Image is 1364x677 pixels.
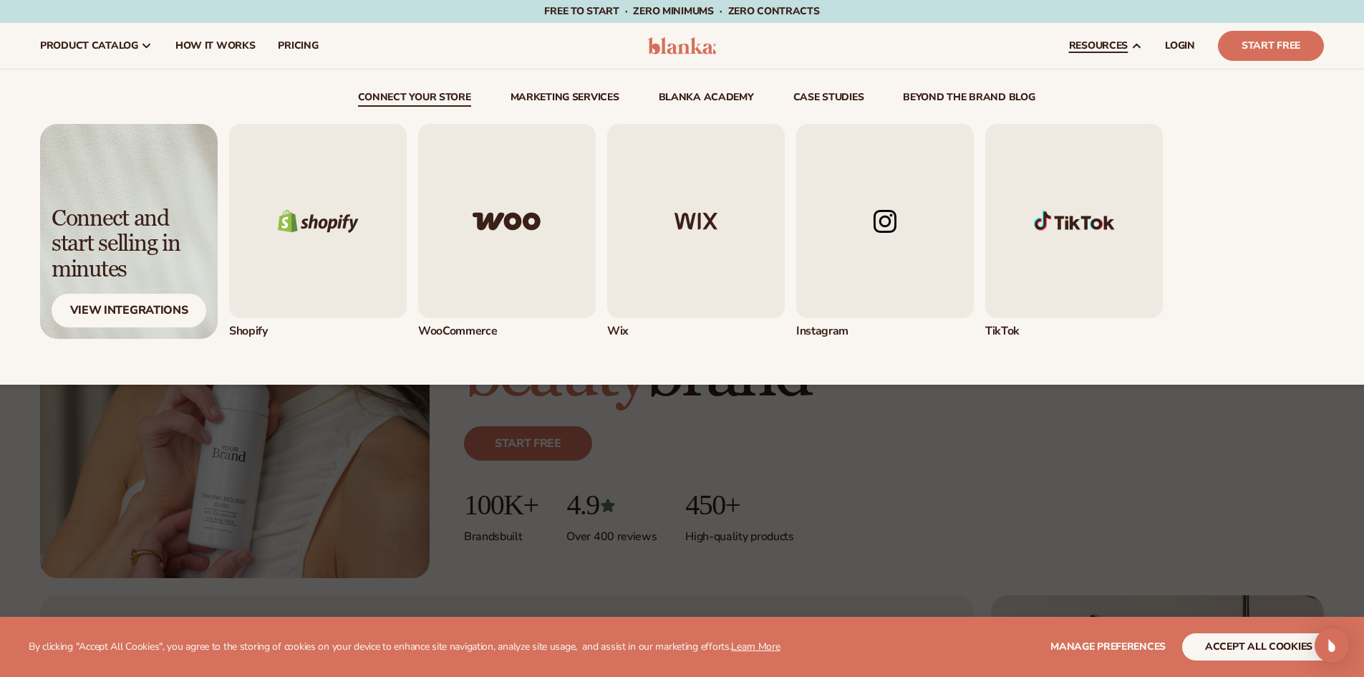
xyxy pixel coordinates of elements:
[985,124,1163,339] div: 5 / 5
[29,641,780,653] p: By clicking "Accept All Cookies", you agree to the storing of cookies on your device to enhance s...
[229,124,407,318] img: Shopify logo.
[40,124,218,339] a: Light background with shadow. Connect and start selling in minutes View Integrations
[544,4,819,18] span: Free to start · ZERO minimums · ZERO contracts
[985,124,1163,339] a: Shopify Image 1 TikTok
[1058,23,1153,69] a: resources
[229,124,407,339] div: 1 / 5
[796,124,974,339] a: Instagram logo. Instagram
[648,37,716,54] img: logo
[418,124,596,339] a: Woo commerce logo. WooCommerce
[796,324,974,339] div: Instagram
[278,40,318,52] span: pricing
[1069,40,1128,52] span: resources
[229,124,407,339] a: Shopify logo. Shopify
[659,92,754,107] a: Blanka Academy
[903,92,1035,107] a: beyond the brand blog
[52,294,206,327] div: View Integrations
[52,206,206,282] div: Connect and start selling in minutes
[1050,640,1166,653] span: Manage preferences
[731,640,780,653] a: Learn More
[796,124,974,339] div: 4 / 5
[29,23,164,69] a: product catalog
[40,40,138,52] span: product catalog
[175,40,256,52] span: How It Works
[607,124,785,339] a: Wix logo. Wix
[229,324,407,339] div: Shopify
[796,124,974,318] img: Instagram logo.
[985,124,1163,318] img: Shopify Image 1
[793,92,864,107] a: case studies
[358,92,471,107] a: connect your store
[418,324,596,339] div: WooCommerce
[607,124,785,318] img: Wix logo.
[607,124,785,339] div: 3 / 5
[1315,628,1349,663] div: Open Intercom Messenger
[1050,633,1166,661] button: Manage preferences
[40,124,218,339] img: Light background with shadow.
[1182,633,1335,661] button: accept all cookies
[985,324,1163,339] div: TikTok
[1153,23,1206,69] a: LOGIN
[164,23,267,69] a: How It Works
[1165,40,1195,52] span: LOGIN
[418,124,596,318] img: Woo commerce logo.
[511,92,619,107] a: Marketing services
[607,324,785,339] div: Wix
[1218,31,1324,61] a: Start Free
[266,23,329,69] a: pricing
[418,124,596,339] div: 2 / 5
